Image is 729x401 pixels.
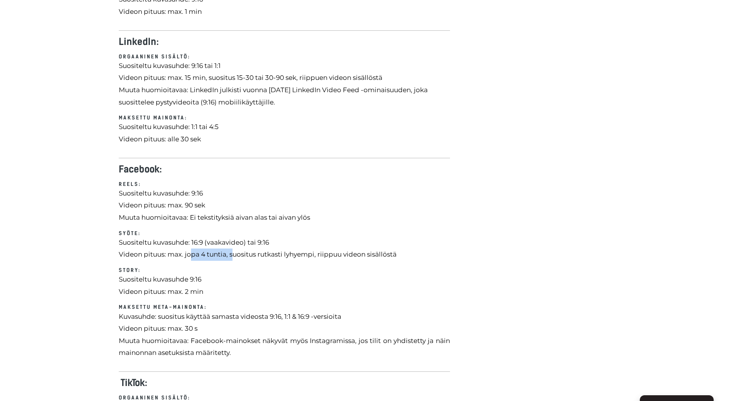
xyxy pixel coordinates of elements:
[121,377,147,388] strong: TikTok:
[119,304,450,310] h6: Maksettu Meta-mainonta:
[119,273,450,298] p: Suositeltu kuvasuhde 9:16 Videon pituus: max. 2 min
[119,395,450,401] h6: Orgaaninen sisältö:
[119,230,450,237] h6: Syöte:
[119,115,450,121] h6: Maksettu mainonta:
[119,54,450,60] h6: Orgaaninen sisältö:
[119,36,159,47] strong: LinkedIn:
[119,267,450,273] h6: Story:
[119,164,162,175] strong: Facebook:
[119,60,450,108] p: Suositeltu kuvasuhde: 9:16 tai 1:1 Videon pituus: max. 15 min, suositus 15-30 tai 30-90 sek, riip...
[119,121,450,145] p: Suositeltu kuvasuhde: 1:1 tai 4:5 Videon pituus: alle 30 sek
[119,181,450,187] h6: Reels:
[119,237,450,261] p: Suositeltu kuvasuhde: 16:9 (vaakavideo) tai 9:16 Videon pituus: max. jopa 4 tuntia, suositus rutk...
[119,311,450,359] p: Kuvasuhde: suositus käyttää samasta videosta 9:16, 1:1 & 16:9 -versioita Videon pituus: max. 30 s...
[119,187,450,224] p: Suositeltu kuvasuhde: 9:16 Videon pituus: max. 90 sek Muuta huomioitavaa: Ei tekstityksiä aivan a...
